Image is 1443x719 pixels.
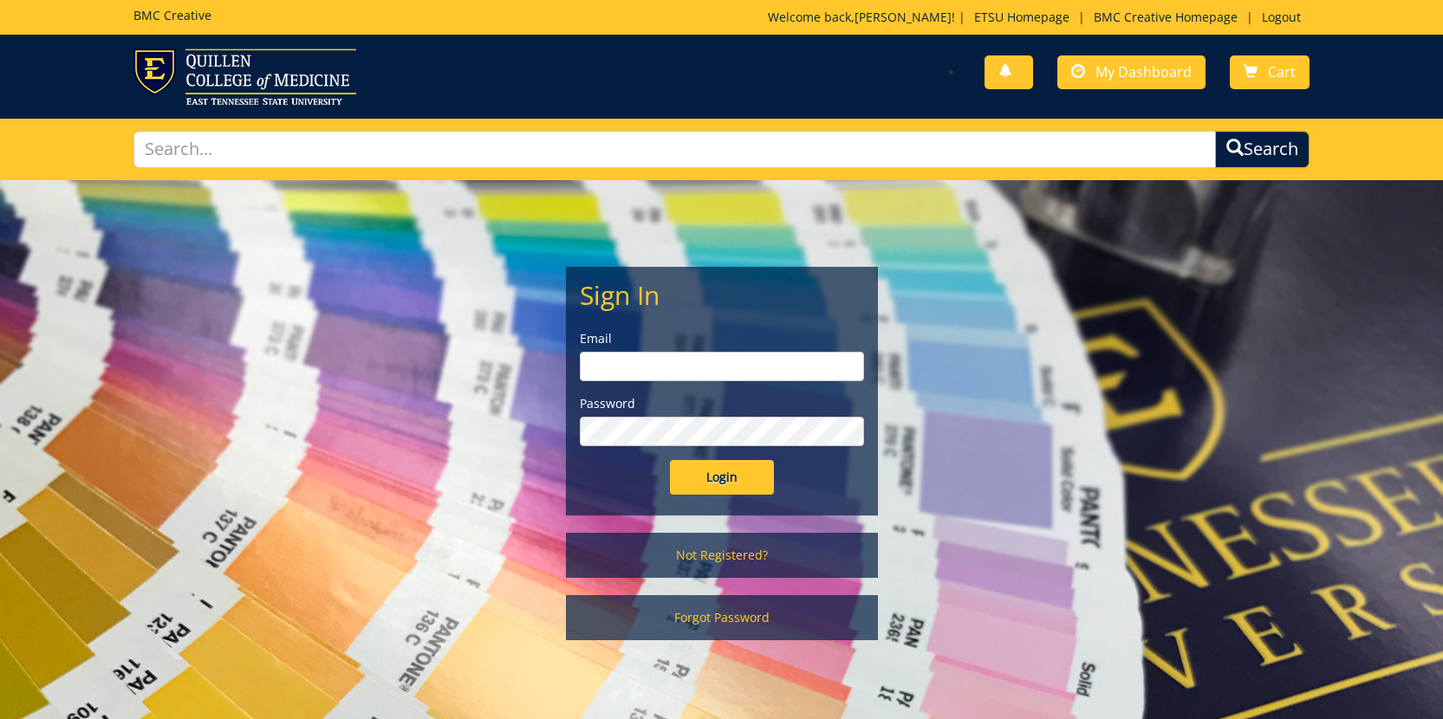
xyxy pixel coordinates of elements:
[1253,9,1310,25] a: Logout
[133,131,1217,168] input: Search...
[670,460,774,495] input: Login
[580,395,864,412] label: Password
[566,595,878,640] a: Forgot Password
[1085,9,1246,25] a: BMC Creative Homepage
[566,533,878,578] a: Not Registered?
[768,9,1310,26] p: Welcome back, ! | | |
[1215,131,1310,168] button: Search
[133,49,356,105] img: ETSU logo
[1057,55,1206,89] a: My Dashboard
[965,9,1078,25] a: ETSU Homepage
[580,330,864,347] label: Email
[1230,55,1310,89] a: Cart
[133,9,211,22] h5: BMC Creative
[1095,62,1192,81] span: My Dashboard
[855,9,952,25] a: [PERSON_NAME]
[1268,62,1296,81] span: Cart
[580,281,864,309] h2: Sign In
